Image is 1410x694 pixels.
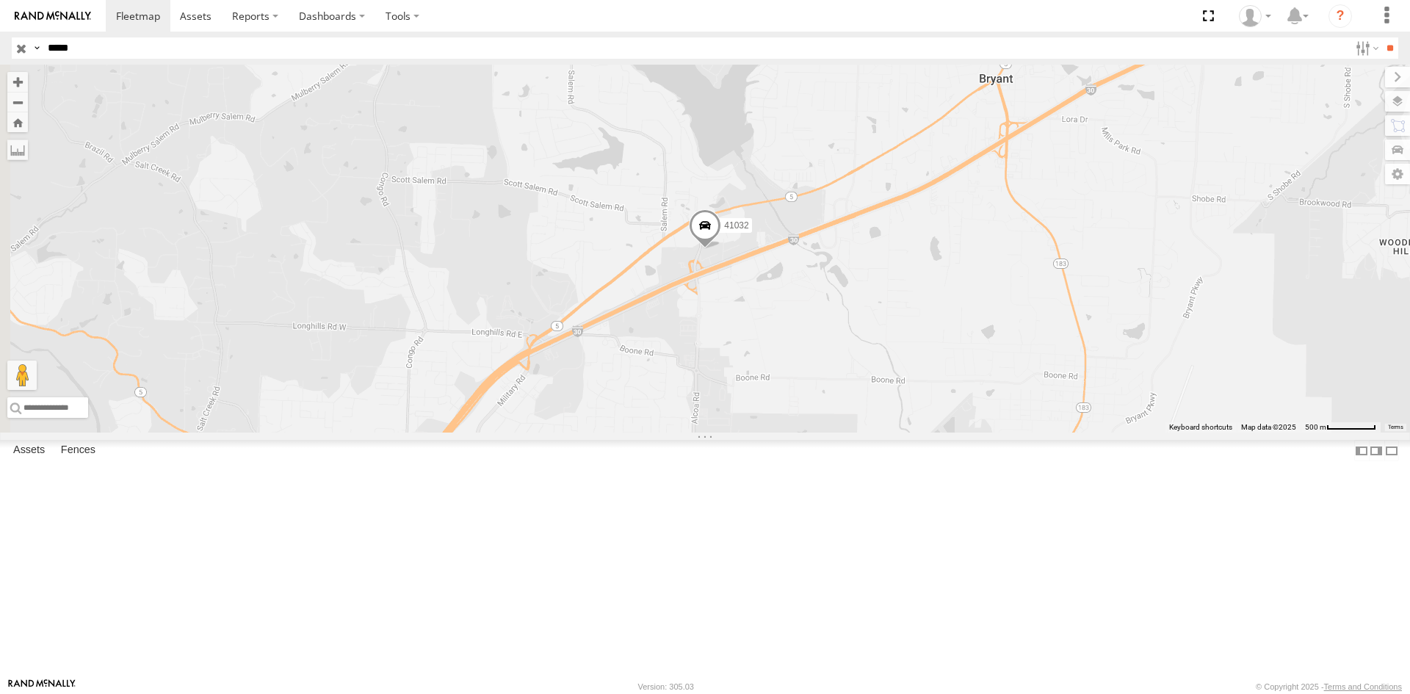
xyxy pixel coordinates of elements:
[8,679,76,694] a: Visit our Website
[1241,423,1296,431] span: Map data ©2025
[7,361,37,390] button: Drag Pegman onto the map to open Street View
[54,441,103,461] label: Fences
[1388,424,1403,430] a: Terms
[7,112,28,132] button: Zoom Home
[7,72,28,92] button: Zoom in
[1369,440,1384,461] label: Dock Summary Table to the Right
[1169,422,1232,433] button: Keyboard shortcuts
[1385,164,1410,184] label: Map Settings
[638,682,694,691] div: Version: 305.03
[1305,423,1326,431] span: 500 m
[1384,440,1399,461] label: Hide Summary Table
[6,441,52,461] label: Assets
[7,140,28,160] label: Measure
[1301,422,1381,433] button: Map Scale: 500 m per 64 pixels
[1234,5,1276,27] div: Carlos Ortiz
[1328,4,1352,28] i: ?
[31,37,43,59] label: Search Query
[1324,682,1402,691] a: Terms and Conditions
[1354,440,1369,461] label: Dock Summary Table to the Left
[1350,37,1381,59] label: Search Filter Options
[724,220,748,231] span: 41032
[7,92,28,112] button: Zoom out
[1256,682,1402,691] div: © Copyright 2025 -
[15,11,91,21] img: rand-logo.svg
